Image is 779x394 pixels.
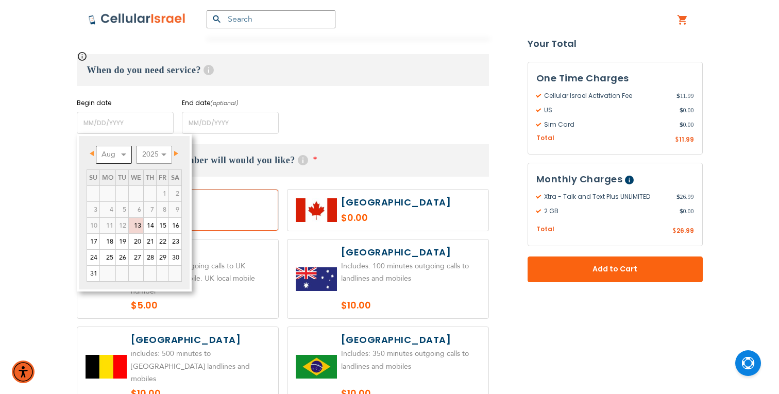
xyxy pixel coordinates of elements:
[625,176,634,185] span: Help
[87,202,99,217] span: 3
[676,193,680,202] span: $
[77,54,489,86] h3: When do you need service?
[129,234,143,249] a: 20
[100,218,115,233] span: 11
[562,264,669,275] span: Add to Cart
[129,218,143,233] a: 13
[676,91,694,100] span: 11.99
[144,234,156,249] a: 21
[157,234,168,249] a: 22
[169,202,181,217] span: 9
[182,98,279,108] label: End date
[12,361,35,383] div: Accessibility Menu
[676,193,694,202] span: 26.99
[169,186,181,201] span: 2
[116,218,128,233] span: 12
[159,173,166,182] span: Friday
[680,106,683,115] span: $
[129,250,143,265] a: 27
[129,202,143,217] span: 6
[680,207,683,216] span: $
[87,234,99,249] a: 17
[536,91,676,100] span: Cellular Israel Activation Fee
[169,234,181,249] a: 23
[676,227,694,235] span: 26.99
[77,98,174,108] label: Begin date
[676,91,680,100] span: $
[536,193,676,202] span: Xtra - Talk and Text Plus UNLIMITED
[680,120,683,129] span: $
[102,173,113,182] span: Monday
[672,227,676,236] span: $
[528,256,703,282] button: Add to Cart
[536,173,623,186] span: Monthly Charges
[675,135,679,145] span: $
[679,135,694,144] span: 11.99
[204,65,214,75] span: Help
[89,173,97,182] span: Sunday
[146,173,154,182] span: Thursday
[169,218,181,233] a: 16
[157,186,168,201] span: 1
[536,133,554,143] span: Total
[157,202,168,217] span: 8
[100,250,115,265] a: 25
[100,234,115,249] a: 18
[680,106,694,115] span: 0.00
[136,146,172,164] select: Select year
[87,218,99,233] span: 10
[116,250,128,265] a: 26
[144,218,156,233] a: 14
[536,207,680,216] span: 2 GB
[680,120,694,129] span: 0.00
[87,250,99,265] a: 24
[207,10,335,28] input: Search
[118,173,126,182] span: Tuesday
[536,120,680,129] span: Sim Card
[536,106,680,115] span: US
[298,155,308,165] span: Help
[174,151,178,156] span: Next
[169,250,181,265] a: 30
[157,218,168,233] a: 15
[87,266,99,281] a: 31
[100,202,115,217] span: 4
[116,234,128,249] a: 19
[144,250,156,265] a: 28
[536,71,694,86] h3: One Time Charges
[88,13,186,25] img: Cellular Israel Logo
[528,36,703,52] strong: Your Total
[157,250,168,265] a: 29
[536,225,554,235] span: Total
[90,151,94,156] span: Prev
[167,147,180,160] a: Next
[680,207,694,216] span: 0.00
[88,147,100,160] a: Prev
[182,112,279,134] input: MM/DD/YYYY
[210,99,239,107] i: (optional)
[116,202,128,217] span: 5
[144,202,156,217] span: 7
[131,173,141,182] span: Wednesday
[171,173,179,182] span: Saturday
[96,146,132,164] select: Select month
[77,112,174,134] input: MM/DD/YYYY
